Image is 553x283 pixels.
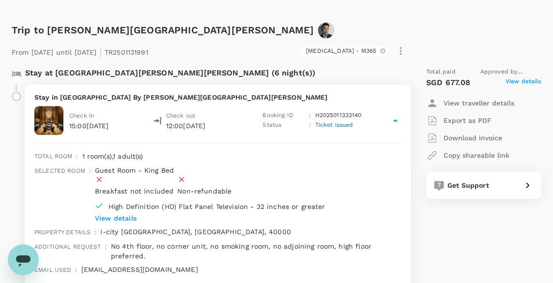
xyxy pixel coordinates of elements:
span: | [99,45,102,59]
p: Booking ID [263,111,306,120]
button: Download invoice [427,129,503,147]
p: Stay at [GEOGRAPHIC_DATA][PERSON_NAME][PERSON_NAME] (6 night(s)) [25,67,316,79]
span: Get Support [448,181,490,189]
span: : [105,243,107,250]
p: Download invoice [444,133,503,143]
p: : [309,120,311,130]
button: Copy shareable link [427,147,510,164]
span: Total paid [427,67,456,77]
span: : [94,229,96,236]
span: [MEDICAL_DATA] - M365 [300,47,382,55]
span: : [77,153,78,160]
p: SGD 677.08 [427,77,471,89]
p: Status [263,120,306,130]
p: 12:00[DATE] [166,121,258,131]
span: Total room [34,153,73,160]
p: : [309,111,311,120]
span: : [76,267,77,273]
p: View details [95,213,333,223]
span: View details [506,77,541,89]
p: View traveller details [444,98,515,108]
p: H2025011332140 [315,111,362,120]
span: Approved by [480,67,541,77]
span: Selected room [34,167,85,174]
p: 15:00[DATE] [69,121,109,131]
p: [EMAIL_ADDRESS][DOMAIN_NAME] [81,265,401,274]
span: 1 room(s) , 1 adult(s) [82,152,143,160]
div: Non-refundable [177,186,231,196]
p: Stay in [GEOGRAPHIC_DATA] By [PERSON_NAME][GEOGRAPHIC_DATA][PERSON_NAME] [34,92,401,102]
p: Guest Room - King Bed [95,165,333,175]
img: Doubletree By Hilton Shah Alam I City [34,106,63,135]
span: Check in [69,112,94,119]
span: Additional request [34,243,101,250]
p: Export as PDF [444,116,492,125]
p: Copy shareable link [444,150,510,160]
p: From [DATE] until [DATE] TR2501131991 [12,42,148,60]
p: I-city [GEOGRAPHIC_DATA], [GEOGRAPHIC_DATA], 40000 [101,227,401,237]
img: avatar-677fb493cc4ca.png [318,22,334,38]
span: Email used [34,267,72,273]
span: : [89,167,91,174]
p: High Definition (HD) Flat Panel Television - 32 inches or greater [108,202,325,211]
div: Breakfast not included [95,186,173,196]
p: No 4th floor, no corner unit, no smoking room, no adjoining room, high floor preferred. [111,241,401,261]
div: [MEDICAL_DATA] - M365 [300,46,388,56]
span: Property details [34,229,91,236]
h6: Trip to [PERSON_NAME][GEOGRAPHIC_DATA][PERSON_NAME] [12,22,314,38]
iframe: Button to launch messaging window [8,244,39,275]
button: View traveller details [427,94,515,112]
button: Export as PDF [427,112,492,129]
span: Ticket issued [315,121,353,128]
span: Check out [166,112,195,119]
